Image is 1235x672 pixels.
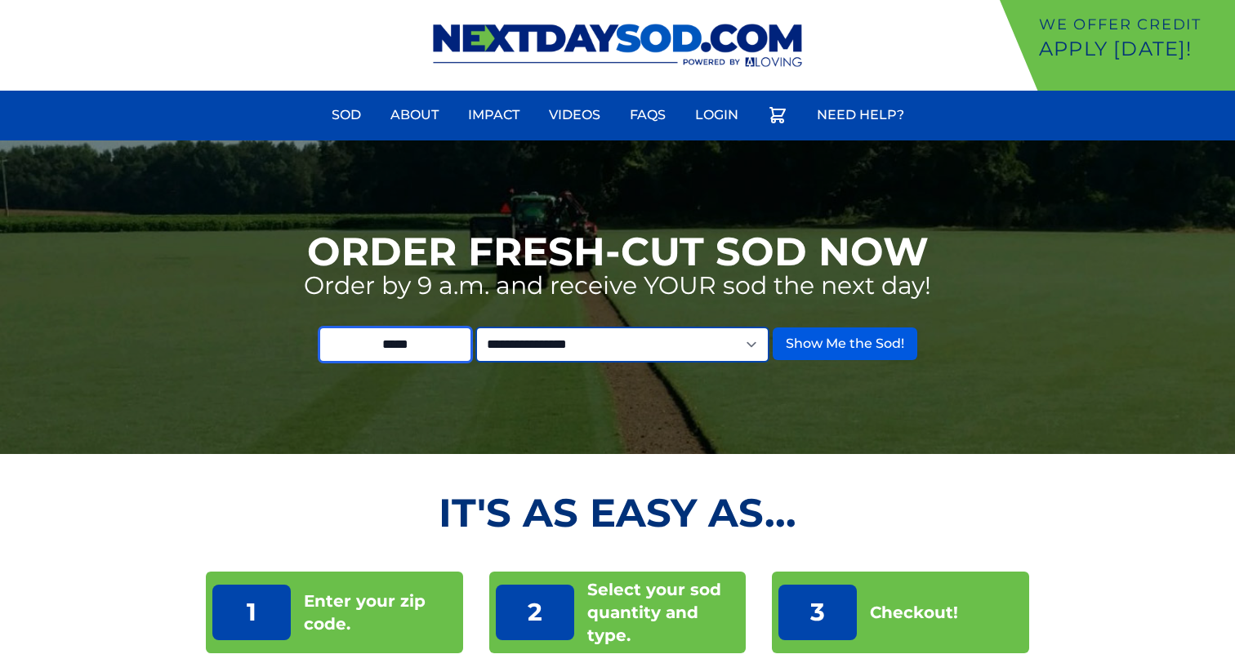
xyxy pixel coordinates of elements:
p: Apply [DATE]! [1039,36,1228,62]
p: Enter your zip code. [304,590,457,635]
p: 2 [496,585,574,640]
a: Sod [322,96,371,135]
p: 1 [212,585,291,640]
button: Show Me the Sod! [773,327,917,360]
a: FAQs [620,96,675,135]
p: Select your sod quantity and type. [587,578,740,647]
p: We offer Credit [1039,13,1228,36]
a: Need Help? [807,96,914,135]
h2: It's as Easy As... [206,493,1029,532]
p: Checkout! [870,601,958,624]
p: Order by 9 a.m. and receive YOUR sod the next day! [304,271,931,300]
a: Impact [458,96,529,135]
h1: Order Fresh-Cut Sod Now [307,232,929,271]
a: About [381,96,448,135]
a: Videos [539,96,610,135]
a: Login [685,96,748,135]
p: 3 [778,585,857,640]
